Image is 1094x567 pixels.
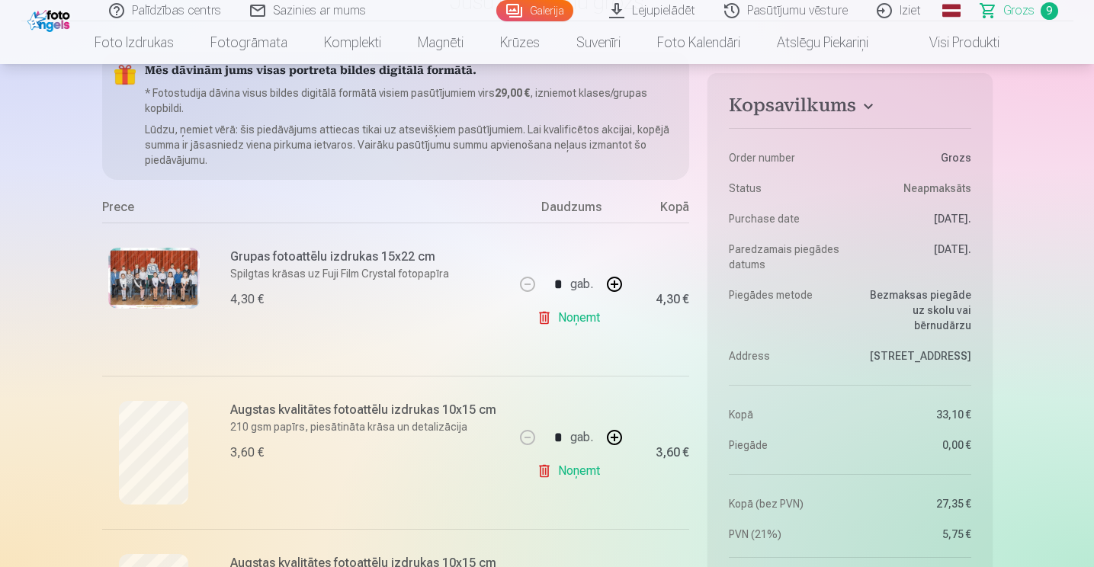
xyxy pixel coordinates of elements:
button: Kopsavilkums [729,94,970,122]
div: Kopā [628,198,689,223]
p: Lūdzu, ņemiet vērā: šis piedāvājums attiecas tikai uz atsevišķiem pasūtījumiem. Lai kvalificētos ... [145,122,678,168]
dt: Piegāde [729,437,842,453]
a: Atslēgu piekariņi [759,21,887,64]
a: Noņemt [537,303,606,333]
p: * Fotostudija dāvina visus bildes digitālā formātā visiem pasūtījumiem virs , izniemot klases/gru... [145,85,678,116]
dt: Order number [729,150,842,165]
h6: Augstas kvalitātes fotoattēlu izdrukas 10x15 cm [230,401,505,419]
span: 9 [1041,2,1058,20]
dt: Piegādes metode [729,287,842,333]
dt: Kopā [729,407,842,422]
dd: 5,75 € [858,527,971,542]
a: Foto izdrukas [76,21,192,64]
h5: Mēs dāvinām jums visas portreta bildes digitālā formātā. [145,64,678,79]
a: Komplekti [306,21,399,64]
img: /fa1 [27,6,74,32]
a: Magnēti [399,21,482,64]
dd: 33,10 € [858,407,971,422]
dd: [STREET_ADDRESS] [858,348,971,364]
span: Grozs [1003,2,1035,20]
div: gab. [570,266,593,303]
div: 3,60 € [230,444,264,462]
h6: Grupas fotoattēlu izdrukas 15x22 cm [230,248,505,266]
dt: Status [729,181,842,196]
div: 4,30 € [230,290,264,309]
a: Noņemt [537,456,606,486]
p: 210 gsm papīrs, piesātināta krāsa un detalizācija [230,419,505,434]
dt: Kopā (bez PVN) [729,496,842,511]
div: 3,60 € [656,448,689,457]
div: Daudzums [514,198,628,223]
dt: Paredzamais piegādes datums [729,242,842,272]
dt: Purchase date [729,211,842,226]
dt: PVN (21%) [729,527,842,542]
b: 29,00 € [495,87,530,99]
a: Foto kalendāri [639,21,759,64]
dd: 27,35 € [858,496,971,511]
p: Spilgtas krāsas uz Fuji Film Crystal fotopapīra [230,266,505,281]
a: Krūzes [482,21,558,64]
a: Visi produkti [887,21,1018,64]
span: Neapmaksāts [903,181,971,196]
a: Fotogrāmata [192,21,306,64]
dd: [DATE]. [858,211,971,226]
div: gab. [570,419,593,456]
div: Prece [102,198,515,223]
a: Suvenīri [558,21,639,64]
dd: 0,00 € [858,437,971,453]
dd: Bezmaksas piegāde uz skolu vai bērnudārzu [858,287,971,333]
dd: Grozs [858,150,971,165]
div: 4,30 € [656,295,689,304]
dd: [DATE]. [858,242,971,272]
dt: Address [729,348,842,364]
